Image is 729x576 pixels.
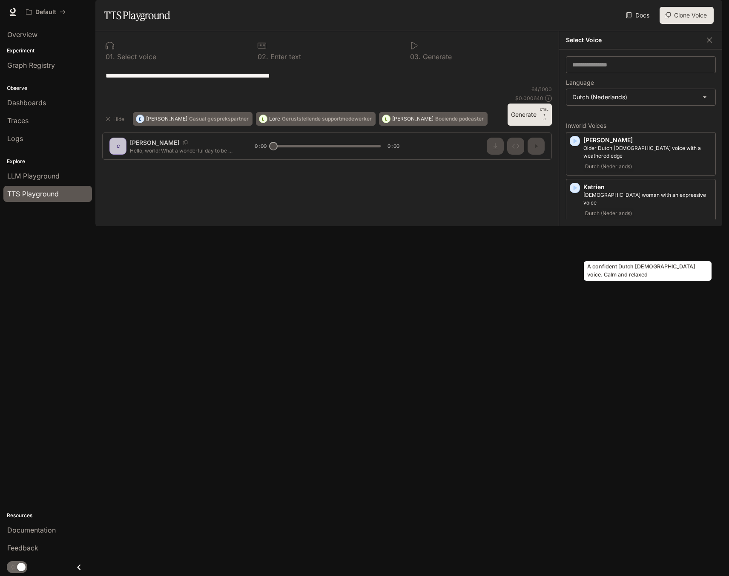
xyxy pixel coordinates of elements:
[584,261,712,281] div: A confident Dutch [DEMOGRAPHIC_DATA] voice. Calm and relaxed
[35,9,56,16] p: Default
[540,107,548,117] p: CTRL +
[133,112,253,126] button: E[PERSON_NAME]Casual gesprekspartner
[410,53,421,60] p: 0 3 .
[256,112,376,126] button: LLoreGeruststellende supportmedewerker
[566,80,594,86] p: Language
[258,53,268,60] p: 0 2 .
[531,86,552,93] p: 64 / 1000
[259,112,267,126] div: L
[269,116,280,121] p: Lore
[282,116,372,121] p: Geruststellende supportmedewerker
[566,123,716,129] p: Inworld Voices
[583,136,712,144] p: [PERSON_NAME]
[136,112,144,126] div: E
[583,208,634,219] span: Dutch (Nederlands)
[189,116,249,121] p: Casual gesprekspartner
[22,3,69,20] button: All workspaces
[624,7,653,24] a: Docs
[106,53,115,60] p: 0 1 .
[515,95,543,102] p: $ 0.000640
[660,7,714,24] button: Clone Voice
[566,89,715,105] div: Dutch (Nederlands)
[540,107,548,122] p: ⏎
[382,112,390,126] div: L
[583,183,712,191] p: Katrien
[104,7,170,24] h1: TTS Playground
[115,53,156,60] p: Select voice
[392,116,433,121] p: [PERSON_NAME]
[583,161,634,172] span: Dutch (Nederlands)
[508,104,552,126] button: GenerateCTRL +⏎
[435,116,484,121] p: Boeiende podcaster
[268,53,301,60] p: Enter text
[583,144,712,160] p: Older Dutch male voice with a weathered edge
[583,191,712,207] p: Dutch woman with an expressive voice
[379,112,488,126] button: L[PERSON_NAME]Boeiende podcaster
[102,112,129,126] button: Hide
[421,53,452,60] p: Generate
[146,116,187,121] p: [PERSON_NAME]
